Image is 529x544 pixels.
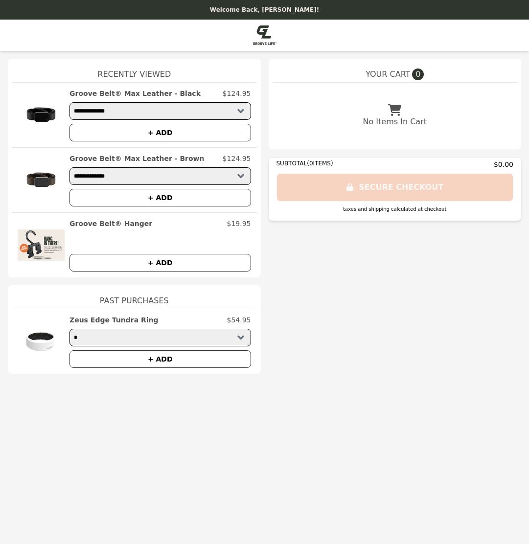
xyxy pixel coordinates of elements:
[253,25,276,45] img: Brand Logo
[69,350,251,368] button: + ADD
[69,254,251,272] button: + ADD
[18,315,65,368] img: Zeus Edge Tundra Ring
[223,89,251,98] p: $124.95
[276,205,514,213] div: taxes and shipping calculated at checkout
[18,219,65,272] img: Groove Belt® Hanger
[227,315,251,325] p: $54.95
[223,154,251,163] p: $124.95
[363,116,427,128] p: No Items In Cart
[276,160,307,167] span: SUBTOTAL
[18,89,65,141] img: Groove Belt® Max Leather - Black
[227,219,251,228] p: $19.95
[69,102,251,120] select: Select a product variant
[307,160,333,167] span: ( 0 ITEMS)
[69,329,251,346] select: Select a product variant
[69,154,205,163] h2: Groove Belt® Max Leather - Brown
[69,124,251,141] button: + ADD
[6,6,523,14] p: Welcome Back, [PERSON_NAME]!
[12,285,257,309] h1: Past Purchases
[69,167,251,185] select: Select a product variant
[12,59,257,82] h1: Recently Viewed
[69,89,201,98] h2: Groove Belt® Max Leather - Black
[366,68,410,80] span: YOUR CART
[494,159,513,169] span: $0.00
[412,68,424,80] span: 0
[18,154,65,206] img: Groove Belt® Max Leather - Brown
[69,315,159,325] h2: Zeus Edge Tundra Ring
[69,189,251,206] button: + ADD
[69,219,152,228] h2: Groove Belt® Hanger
